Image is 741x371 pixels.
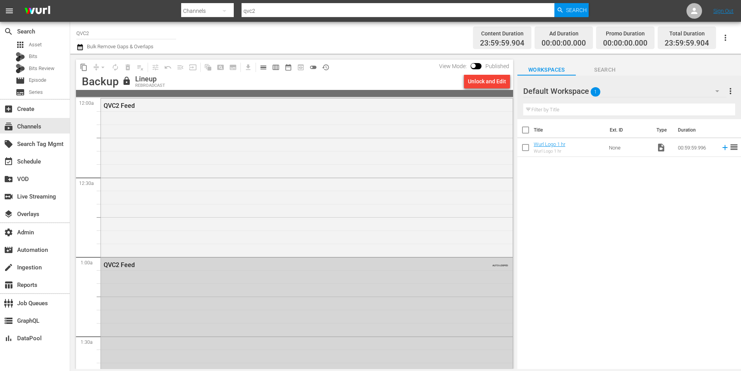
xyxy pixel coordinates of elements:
span: 00:00:00.000 [542,39,586,48]
div: Bits Review [16,64,25,73]
span: Schedule [4,157,13,166]
th: Duration [673,119,720,141]
span: Ingestion [4,263,13,272]
span: Clear Lineup [134,61,146,74]
div: Backup [82,75,119,88]
span: lock [122,76,131,86]
span: calendar_view_week_outlined [272,63,280,71]
div: Wurl Logo 1 hr [534,149,565,154]
span: Live Streaming [4,192,13,201]
span: Month Calendar View [282,61,295,74]
span: Remove Gaps & Overlaps [90,61,109,74]
div: Bits [16,52,25,62]
span: GraphQL [4,316,13,325]
span: View Backup [295,61,307,74]
span: Loop Content [109,61,122,74]
span: Toggle to switch from Published to Draft view. [471,63,476,69]
span: Channels [4,122,13,131]
td: 00:59:59.996 [675,138,718,157]
span: View History [319,61,332,74]
span: Reports [4,280,13,290]
button: Search [554,3,589,17]
span: Create Series Block [227,61,239,74]
button: Unlock and Edit [464,74,510,88]
span: Asset [16,40,25,49]
span: Asset [29,41,42,49]
span: Search [566,3,587,17]
div: Lineup [135,75,165,83]
span: Episode [29,76,46,84]
img: ans4CAIJ8jUAAAAAAAAAAAAAAAAAAAAAAAAgQb4GAAAAAAAAAAAAAAAAAAAAAAAAJMjXAAAAAAAAAAAAAAAAAAAAAAAAgAT5G... [19,2,56,20]
th: Ext. ID [605,119,652,141]
div: Content Duration [480,28,524,39]
div: Default Workspace [523,80,727,102]
span: VOD [4,174,13,184]
span: 23:59:59.904 [665,39,709,48]
span: date_range_outlined [284,63,292,71]
div: Ad Duration [542,28,586,39]
span: View Mode: [435,63,471,69]
span: Refresh All Search Blocks [199,60,214,75]
span: DataPool [4,334,13,343]
span: Bits Review [29,65,55,72]
span: Bits [29,53,37,60]
span: reorder [729,142,739,152]
span: calendar_view_day_outlined [259,63,267,71]
span: Published [482,63,513,69]
span: AUTO-LOOPED [492,260,508,267]
a: Wurl Logo 1 hr [534,141,565,147]
div: Total Duration [665,28,709,39]
span: Series [29,88,43,96]
span: Revert to Primary Episode [162,61,174,74]
span: Episode [16,76,25,85]
div: QVC2 Feed [104,102,468,109]
span: Search Tag Mgmt [4,139,13,149]
div: Promo Duration [603,28,647,39]
div: Unlock and Edit [468,74,506,88]
td: None [606,138,653,157]
span: more_vert [726,86,735,96]
span: toggle_off [309,63,317,71]
th: Title [534,119,605,141]
span: 23:59:59.904 [480,39,524,48]
span: Create [4,104,13,114]
span: 00:00:00.000 [603,39,647,48]
span: Fill episodes with ad slates [174,61,187,74]
span: Copy Lineup [78,61,90,74]
span: Admin [4,228,13,237]
span: Workspaces [517,65,576,75]
span: 1 [591,84,600,100]
span: Update Metadata from Key Asset [187,61,199,74]
span: Automation [4,245,13,255]
span: Bulk Remove Gaps & Overlaps [86,44,153,49]
span: Download as CSV [239,60,254,75]
div: QVC2 Feed [104,261,468,269]
div: REBROADCAST [135,83,165,88]
span: Day Calendar View [254,60,270,75]
span: Create Search Block [214,61,227,74]
svg: Add to Schedule [721,143,729,152]
span: Video [656,143,666,152]
a: Sign Out [713,8,734,14]
span: history_outlined [322,63,330,71]
span: Overlays [4,209,13,219]
span: Series [16,88,25,97]
span: content_copy [80,63,88,71]
span: Select an event to delete [122,61,134,74]
span: menu [5,6,14,16]
button: more_vert [726,82,735,100]
th: Type [652,119,673,141]
span: Customize Events [146,60,162,75]
span: Job Queues [4,299,13,308]
span: Search [576,65,634,75]
span: Week Calendar View [270,61,282,74]
span: Search [4,27,13,36]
